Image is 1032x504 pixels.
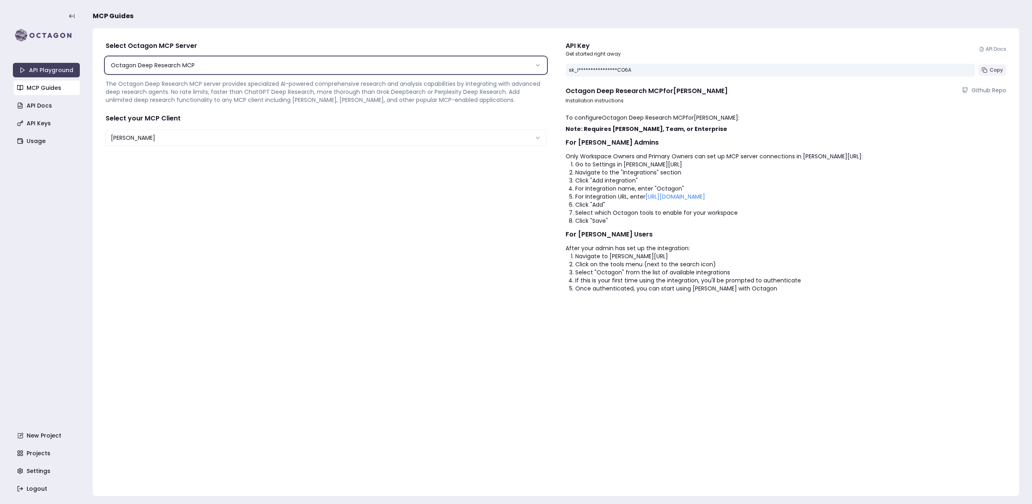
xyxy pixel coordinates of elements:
[990,67,1003,73] span: Copy
[972,86,1006,94] span: Github Repo
[14,98,81,113] a: API Docs
[93,11,133,21] span: MCP Guides
[575,160,1006,168] li: Go to Settings in [PERSON_NAME][URL]
[575,209,1006,217] li: Select which Octagon tools to enable for your workspace
[14,116,81,131] a: API Keys
[575,185,1006,193] li: For Integration name, enter "Octagon"
[566,230,1006,239] h2: For [PERSON_NAME] Users
[575,176,1006,185] li: Click "Add integration"
[978,64,1006,76] button: Copy
[575,252,1006,260] li: Navigate to [PERSON_NAME][URL]
[106,41,546,51] h4: Select Octagon MCP Server
[106,80,546,104] p: The Octagon Deep Research MCP server provides specialized AI-powered comprehensive research and a...
[979,46,1006,52] a: API Docs
[575,276,1006,284] li: If this is your first time using the integration, you'll be prompted to authenticate
[575,284,1006,292] li: Once authenticated, you can start using [PERSON_NAME] with Octagon
[566,86,728,96] h4: Octagon Deep Research MCP for [PERSON_NAME]
[566,97,1006,104] p: Installation instructions
[14,464,81,478] a: Settings
[566,51,621,57] p: Get started right away
[14,446,81,460] a: Projects
[575,193,1006,201] li: For Integration URL, enter
[575,168,1006,176] li: Navigate to the "Integrations" section
[962,86,1006,94] a: Github Repo
[566,114,1006,122] p: To configure Octagon Deep Research MCP for [PERSON_NAME] :
[566,152,1006,160] p: Only Workspace Owners and Primary Owners can set up MCP server connections in [PERSON_NAME][URL]:
[13,27,80,44] img: logo-rect-yK7x_WSZ.svg
[645,193,705,201] a: [URL][DOMAIN_NAME]
[566,244,1006,252] p: After your admin has set up the integration:
[575,217,1006,225] li: Click "Save"
[575,260,1006,268] li: Click on the tools menu (next to the search icon)
[14,481,81,496] a: Logout
[566,125,727,133] strong: Note: Requires [PERSON_NAME], Team, or Enterprise
[575,268,1006,276] li: Select "Octagon" from the list of available integrations
[106,114,546,123] h4: Select your MCP Client
[14,428,81,443] a: New Project
[575,201,1006,209] li: Click "Add"
[566,41,621,51] div: API Key
[14,81,81,95] a: MCP Guides
[14,134,81,148] a: Usage
[13,63,80,77] a: API Playground
[566,138,1006,147] h2: For [PERSON_NAME] Admins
